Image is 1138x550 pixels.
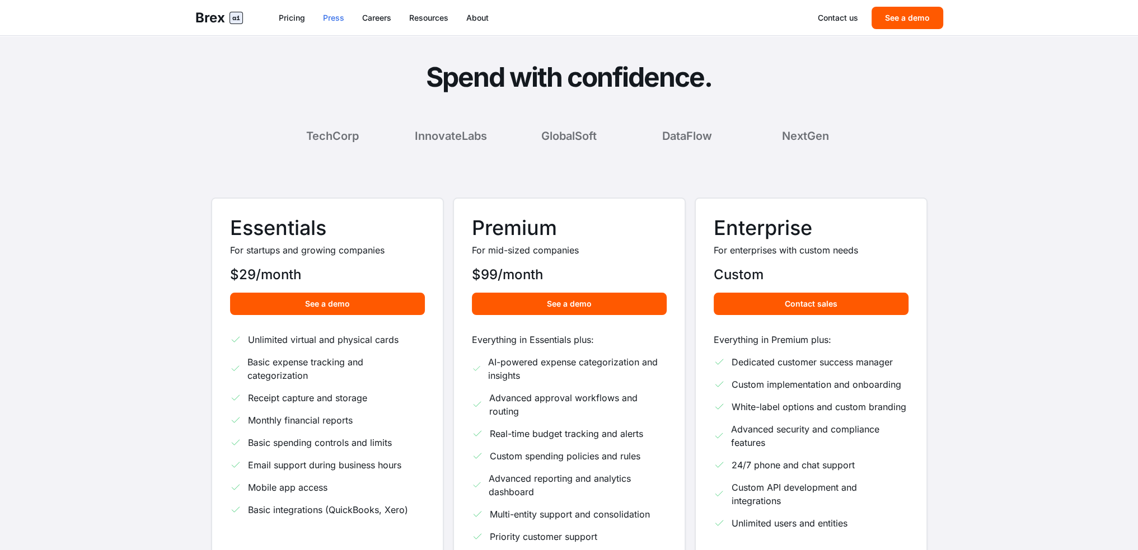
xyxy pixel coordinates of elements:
[211,63,928,92] h1: Spend with confidence.
[714,243,908,257] p: For enterprises with custom needs
[415,128,487,144] span: InnovateLabs
[490,507,650,521] span: Multi-entity support and consolidation
[248,458,401,472] span: Email support during business hours
[731,481,908,507] span: Custom API development and integrations
[872,7,943,29] button: See a demo
[230,297,425,309] a: See a demo
[714,217,908,239] h3: Enterprise
[306,128,359,144] span: TechCorp
[662,128,712,144] span: DataFlow
[472,217,667,239] h3: Premium
[472,293,667,315] button: See a demo
[489,472,666,499] span: Advanced reporting and analytics dashboard
[732,516,847,530] span: Unlimited users and entities
[195,9,243,27] a: Brexai
[466,12,489,23] a: About
[472,266,667,284] div: $99/month
[230,293,425,315] button: See a demo
[714,266,908,284] div: Custom
[541,128,597,144] span: GlobalSoft
[731,422,908,449] span: Advanced security and compliance features
[230,217,425,239] h3: Essentials
[323,12,344,23] a: Press
[279,12,305,23] a: Pricing
[230,243,425,257] p: For startups and growing companies
[489,391,666,418] span: Advanced approval workflows and routing
[490,530,597,543] span: Priority customer support
[195,9,225,27] span: Brex
[732,355,893,369] span: Dedicated customer success manager
[490,449,640,463] span: Custom spending policies and rules
[490,427,643,440] span: Real-time budget tracking and alerts
[472,297,667,309] a: See a demo
[248,436,392,449] span: Basic spending controls and limits
[714,333,908,346] h4: Everything in Premium plus:
[714,297,908,309] a: Contact sales
[230,266,425,284] div: $29/month
[409,12,448,23] a: Resources
[818,12,858,23] a: Contact us
[732,400,906,413] span: White-label options and custom branding
[247,355,424,382] span: Basic expense tracking and categorization
[248,413,353,427] span: Monthly financial reports
[248,503,408,516] span: Basic integrations (QuickBooks, Xero)
[488,355,667,382] span: AI-powered expense categorization and insights
[230,12,243,24] span: ai
[732,378,901,391] span: Custom implementation and onboarding
[248,333,399,346] span: Unlimited virtual and physical cards
[732,458,855,472] span: 24/7 phone and chat support
[782,128,829,144] span: NextGen
[248,481,327,494] span: Mobile app access
[472,243,667,257] p: For mid-sized companies
[248,391,367,405] span: Receipt capture and storage
[362,12,391,23] a: Careers
[714,293,908,315] button: Contact sales
[472,333,667,346] h4: Everything in Essentials plus:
